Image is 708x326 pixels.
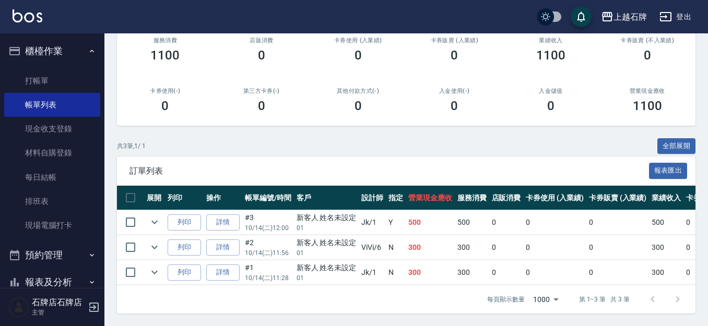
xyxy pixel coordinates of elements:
td: 300 [649,260,683,285]
h2: 業績收入 [515,37,587,44]
h3: 0 [355,48,362,63]
h3: 0 [451,48,458,63]
a: 報表匯出 [649,165,688,175]
td: 0 [489,210,524,235]
h2: 店販消費 [226,37,298,44]
h2: 卡券販賣 (入業績) [419,37,490,44]
p: 10/14 (二) 11:28 [245,273,291,283]
h2: 入金儲值 [515,88,587,94]
td: 500 [455,210,489,235]
a: 材料自購登錄 [4,141,100,165]
div: 新客人 姓名未設定 [297,237,357,248]
h3: 0 [258,99,265,113]
div: 1000 [529,285,562,313]
h3: 0 [355,99,362,113]
a: 排班表 [4,189,100,213]
h2: 入金使用(-) [419,88,490,94]
span: 訂單列表 [129,166,649,176]
td: Y [386,210,406,235]
button: 報表匯出 [649,163,688,179]
td: 500 [649,210,683,235]
th: 展開 [144,186,165,210]
a: 現場電腦打卡 [4,213,100,237]
td: 500 [406,210,455,235]
a: 打帳單 [4,69,100,93]
h3: 1100 [633,99,662,113]
div: 上越石牌 [613,10,647,23]
a: 帳單列表 [4,93,100,117]
button: 登出 [655,7,695,27]
a: 每日結帳 [4,165,100,189]
th: 營業現金應收 [406,186,455,210]
td: 300 [406,260,455,285]
td: 0 [523,260,586,285]
h3: 0 [451,99,458,113]
button: expand row [147,264,162,280]
button: 櫃檯作業 [4,38,100,65]
td: 0 [586,235,650,260]
button: 列印 [168,264,201,281]
td: 0 [523,235,586,260]
p: 共 3 筆, 1 / 1 [117,141,146,151]
p: 01 [297,273,357,283]
img: Person [8,297,29,318]
img: Logo [13,9,42,22]
button: save [571,6,592,27]
h2: 卡券使用(-) [129,88,201,94]
td: #2 [242,235,294,260]
td: #1 [242,260,294,285]
th: 指定 [386,186,406,210]
td: 0 [489,235,524,260]
a: 詳情 [206,264,240,281]
th: 業績收入 [649,186,683,210]
button: expand row [147,214,162,230]
th: 卡券販賣 (入業績) [586,186,650,210]
th: 客戶 [294,186,359,210]
h5: 石牌店石牌店 [32,297,85,308]
td: 0 [523,210,586,235]
h2: 其他付款方式(-) [322,88,394,94]
td: Jk /1 [359,260,386,285]
td: 0 [586,210,650,235]
th: 設計師 [359,186,386,210]
h3: 1100 [150,48,180,63]
th: 操作 [204,186,242,210]
th: 店販消費 [489,186,524,210]
div: 新客人 姓名未設定 [297,212,357,223]
h3: 0 [161,99,169,113]
h3: 0 [258,48,265,63]
button: 列印 [168,214,201,231]
td: 300 [455,235,489,260]
button: 上越石牌 [597,6,651,28]
td: 0 [586,260,650,285]
th: 帳單編號/時間 [242,186,294,210]
h3: 0 [644,48,651,63]
h2: 卡券販賣 (不入業績) [611,37,683,44]
td: N [386,260,406,285]
td: 300 [455,260,489,285]
th: 列印 [165,186,204,210]
button: 列印 [168,239,201,256]
h2: 營業現金應收 [611,88,683,94]
h2: 第三方卡券(-) [226,88,298,94]
h3: 服務消費 [129,37,201,44]
h3: 0 [547,99,554,113]
button: 全部展開 [657,138,696,154]
h2: 卡券使用 (入業績) [322,37,394,44]
td: 0 [489,260,524,285]
a: 現金收支登錄 [4,117,100,141]
button: 報表及分析 [4,269,100,296]
p: 主管 [32,308,85,317]
th: 服務消費 [455,186,489,210]
button: 預約管理 [4,242,100,269]
p: 10/14 (二) 12:00 [245,223,291,233]
td: N [386,235,406,260]
a: 詳情 [206,214,240,231]
td: 300 [406,235,455,260]
p: 10/14 (二) 11:56 [245,248,291,258]
p: 每頁顯示數量 [487,295,525,304]
td: #3 [242,210,294,235]
p: 第 1–3 筆 共 3 筆 [579,295,630,304]
a: 詳情 [206,239,240,256]
p: 01 [297,248,357,258]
